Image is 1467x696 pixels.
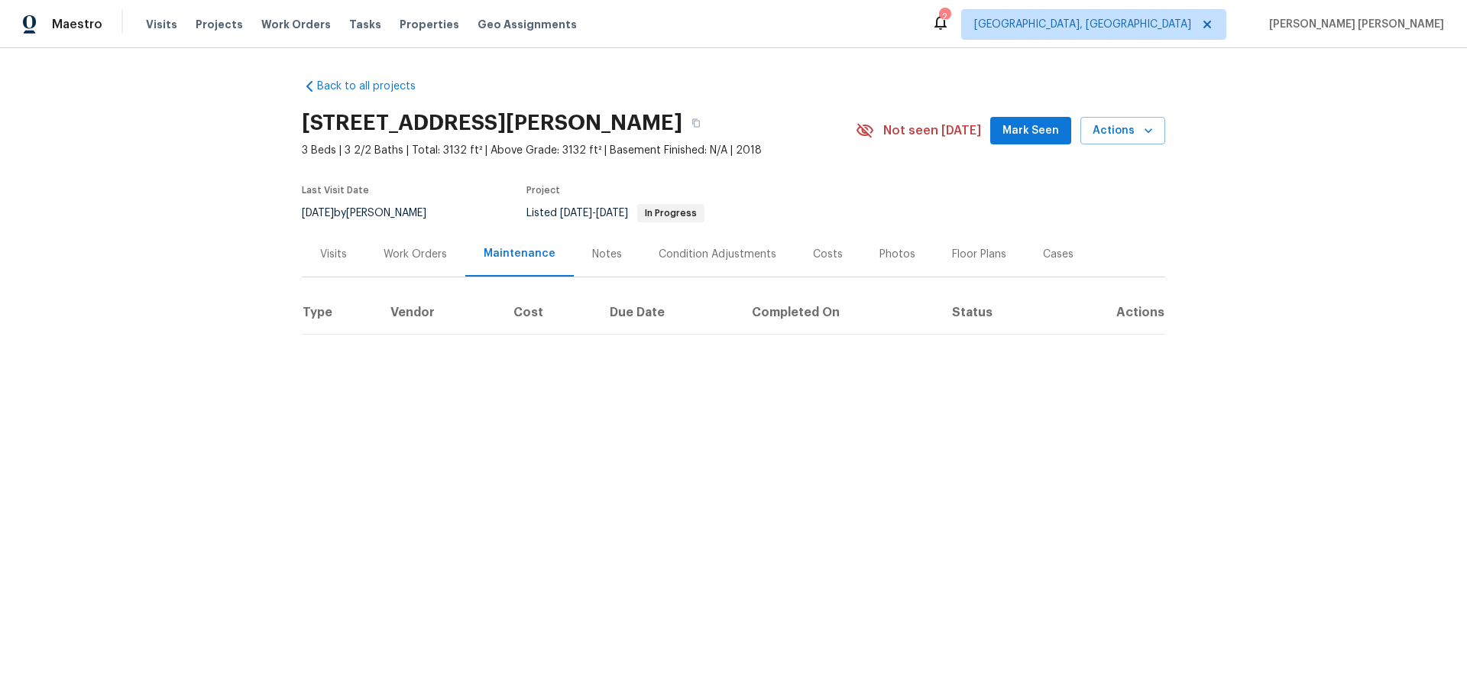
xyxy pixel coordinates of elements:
div: Work Orders [384,247,447,262]
span: Last Visit Date [302,186,369,195]
button: Copy Address [682,109,710,137]
div: Cases [1043,247,1074,262]
th: Actions [1056,291,1165,334]
span: Listed [526,208,704,219]
div: Maintenance [484,246,555,261]
div: Condition Adjustments [659,247,776,262]
span: Tasks [349,19,381,30]
span: [DATE] [560,208,592,219]
div: Photos [879,247,915,262]
span: Work Orders [261,17,331,32]
span: 3 Beds | 3 2/2 Baths | Total: 3132 ft² | Above Grade: 3132 ft² | Basement Finished: N/A | 2018 [302,143,856,158]
th: Type [302,291,378,334]
span: Project [526,186,560,195]
div: Floor Plans [952,247,1006,262]
a: Back to all projects [302,79,449,94]
button: Actions [1080,117,1165,145]
span: In Progress [639,209,703,218]
span: Actions [1093,121,1153,141]
span: - [560,208,628,219]
div: Costs [813,247,843,262]
div: Visits [320,247,347,262]
th: Completed On [740,291,940,334]
span: Projects [196,17,243,32]
span: [DATE] [596,208,628,219]
th: Vendor [378,291,501,334]
div: 2 [939,9,950,24]
span: Geo Assignments [478,17,577,32]
th: Due Date [597,291,740,334]
span: [PERSON_NAME] [PERSON_NAME] [1263,17,1444,32]
button: Mark Seen [990,117,1071,145]
span: Not seen [DATE] [883,123,981,138]
span: Mark Seen [1002,121,1059,141]
th: Cost [501,291,598,334]
h2: [STREET_ADDRESS][PERSON_NAME] [302,115,682,131]
span: [GEOGRAPHIC_DATA], [GEOGRAPHIC_DATA] [974,17,1191,32]
span: [DATE] [302,208,334,219]
div: by [PERSON_NAME] [302,204,445,222]
span: Visits [146,17,177,32]
span: Maestro [52,17,102,32]
div: Notes [592,247,622,262]
span: Properties [400,17,459,32]
th: Status [940,291,1056,334]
